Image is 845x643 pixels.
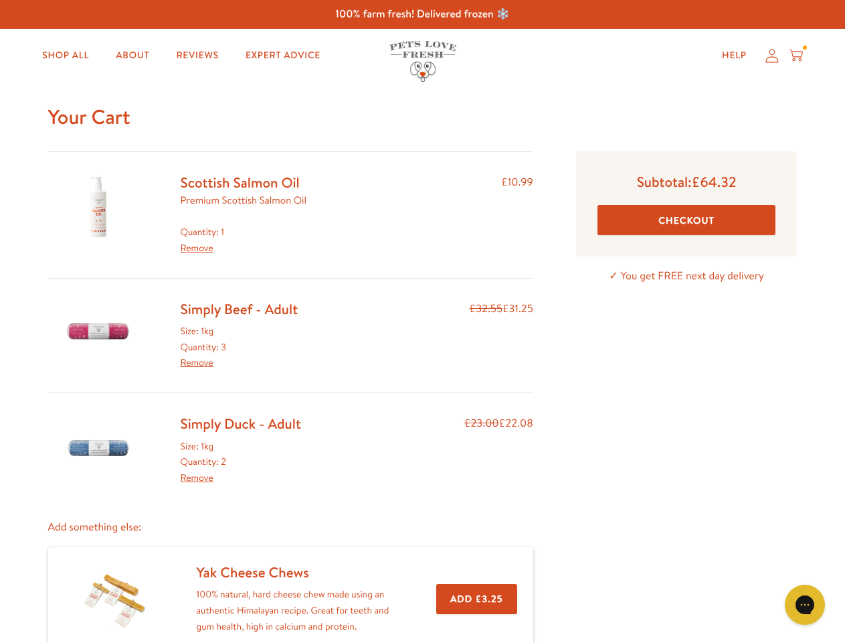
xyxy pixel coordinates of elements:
button: Add £3.25 [436,584,517,614]
s: £23.00 [464,416,499,431]
s: £32.55 [470,301,502,316]
iframe: Gorgias live chat messenger [778,580,832,630]
div: Size: 1kg Quantity: 3 [181,324,298,371]
a: Reviews [165,42,229,69]
p: Premium Scottish Salmon Oil [181,192,307,209]
a: Remove [181,471,213,484]
div: £22.08 [464,415,533,486]
a: About [105,42,160,69]
a: Remove [181,241,213,255]
p: Subtotal: [597,173,776,191]
a: Expert Advice [235,42,331,69]
a: Shop All [31,42,100,69]
button: Checkout [597,205,776,235]
div: £10.99 [501,173,533,256]
p: ✓ You get FREE next day delivery [576,267,797,285]
div: Size: 1kg Quantity: 2 [181,439,301,486]
img: Scottish Salmon Oil [65,173,132,240]
div: Quantity: 1 [181,224,307,257]
img: Simply Duck - Adult - 1kg [65,415,132,482]
h1: Your Cart [48,104,797,130]
img: Yak Cheese Chews [81,565,148,632]
div: £31.25 [470,300,533,372]
span: £64.32 [692,172,737,192]
a: Simply Beef - Adult [181,299,298,319]
a: Yak Cheese Chews [197,563,309,582]
p: 100% natural, hard cheese chew made using an authentic Himalayan recipe. Great for teeth and gum ... [197,587,393,634]
img: Pets Love Fresh [389,41,456,82]
a: Simply Duck - Adult [181,414,301,433]
a: Remove [181,356,213,369]
a: Help [711,42,757,69]
a: Scottish Salmon Oil [181,173,300,192]
img: Simply Beef - Adult - 1kg [65,300,132,364]
p: Add something else: [48,518,533,537]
